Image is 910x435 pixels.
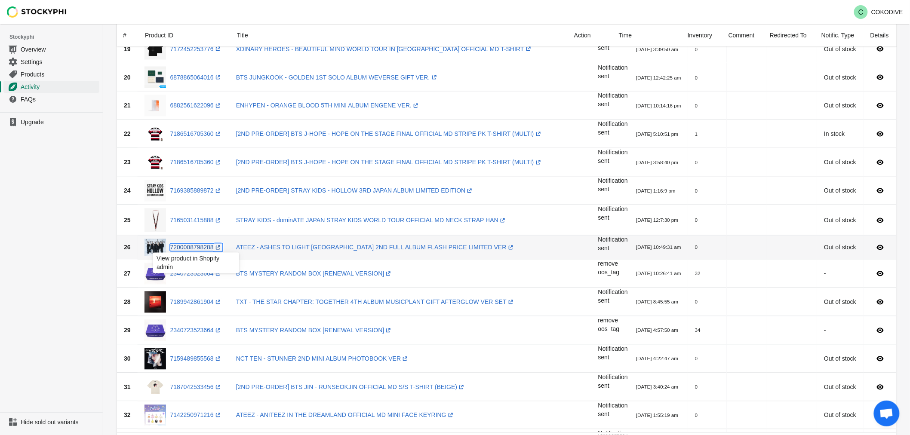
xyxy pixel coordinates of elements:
td: Out of stock [817,401,864,430]
span: Hide sold out variants [21,418,98,426]
a: 2340723523664(opens a new window) [170,327,222,334]
small: 0 [695,356,698,361]
a: BTS MYSTERY RANDOM BOX [RENEWAL VERSION](opens a new window) [236,270,393,277]
div: Time [612,24,681,46]
span: remove oos_tag [598,317,620,333]
a: 6882561622096(opens a new window) [170,102,222,109]
a: Upgrade [3,116,99,128]
span: Overview [21,45,98,54]
td: Out of stock [817,373,864,401]
span: Notification sent [598,121,628,136]
span: 19 [124,46,131,52]
a: Settings [3,55,99,68]
img: cokodive-rm-s-bts-mystery-random-box-renewal-version-13350300647504.jpg [144,263,166,285]
span: Activity [21,83,98,91]
span: 26 [124,244,131,251]
div: Comment [722,24,763,46]
span: 31 [124,384,131,391]
td: Out of stock [817,205,864,235]
small: [DATE] 8:45:55 am [636,299,678,305]
a: 7142250971216(opens a new window) [170,412,222,419]
small: [DATE] 1:55:19 am [636,413,678,418]
a: [2ND PRE-ORDER] BTS J-HOPE - HOPE ON THE STAGE FINAL OFFICIAL MD STRIPE PK T-SHIRT (MULTI)(opens ... [236,159,543,166]
small: 0 [695,160,698,165]
span: 27 [124,270,131,277]
span: 22 [124,131,131,138]
a: BTS JUNGKOOK - GOLDEN 1ST SOLO ALBUM WEVERSE GIFT VER.(opens a new window) [236,74,439,81]
a: [2ND PRE-ORDER] BTS JIN - RUNSEOKJIN OFFICIAL MD S/S T-SHIRT (BEIGE)(opens a new window) [236,384,466,391]
span: Notification sent [598,178,628,193]
a: Hide sold out variants [3,416,99,428]
a: BTS MYSTERY RANDOM BOX [RENEWAL VERSION](opens a new window) [236,327,393,334]
button: Avatar with initials CCOKODIVE [851,3,907,21]
span: 20 [124,74,131,81]
a: 7189942861904(opens a new window) [170,299,222,306]
span: 25 [124,217,131,224]
img: Stockyphi [7,6,67,18]
span: Avatar with initials C [854,5,868,19]
small: [DATE] 3:40:24 am [636,384,678,390]
span: 30 [124,355,131,362]
img: Teaser_01_e49505a8-3edf-461f-bea2-7b04e3f807fc.jpg [144,239,166,256]
a: ATEEZ - ANITEEZ IN THE DREAMLAND OFFICIAL MD MINI FACE KEYRING(opens a new window) [236,412,455,419]
a: STRAY KIDS - dominATE JAPAN STRAY KIDS WORLD TOUR OFFICIAL MD NECK STRAP HAN(opens a new window) [236,217,507,224]
td: Out of stock [817,92,864,120]
a: NCT TEN - STUNNER 2ND MINI ALBUM PHOTOBOOK VER(opens a new window) [236,355,410,362]
span: FAQs [21,95,98,104]
small: [DATE] 4:22:47 am [636,356,678,361]
small: [DATE] 5:10:51 pm [636,132,678,137]
div: # [123,31,127,40]
a: 7159489855568(opens a new window) [170,355,222,362]
img: STRAP_1ba71453-992c-494e-aa76-f522156c2f21.png [144,208,166,232]
a: XDINARY HEROES - BEAUTIFUL MIND WORLD TOUR IN [GEOGRAPHIC_DATA] OFFICIAL MD T-SHIRT(opens a new w... [236,46,533,52]
img: T-SHIRT_f6cf4515-df03-450e-ba21-3792e2be0a54.png [144,38,166,60]
div: Details [864,24,897,46]
img: stripe_pk_tshirt_246c0ba9-e724-4e2e-8514-a9b199139a56.png [144,152,166,173]
a: TXT - THE STAR CHAPTER: TOGETHER 4TH ALBUM MUSICPLANT GIFT AFTERGLOW VER SET(opens a new window) [236,299,515,306]
small: 1 [695,132,698,137]
a: 7165031415888(opens a new window) [170,217,222,224]
small: [DATE] 10:26:41 am [636,271,681,276]
a: Open chat [874,401,900,426]
small: 0 [695,75,698,80]
span: Notification sent [598,64,628,80]
span: 24 [124,187,131,194]
td: Out of stock [817,35,864,63]
small: [DATE] 3:39:50 am [636,46,678,52]
img: SS_T-SHIRT_BEIGE_b8a12aca-0899-4999-a7f9-597fb3680161.png [144,377,166,398]
span: Notification sent [598,92,628,108]
span: Notification sent [598,289,628,304]
span: Notification sent [598,149,628,165]
a: Products [3,68,99,80]
span: Notification sent [598,206,628,221]
td: Out of stock [817,63,864,92]
td: Out of stock [817,148,864,177]
small: [DATE] 12:42:25 am [636,75,681,80]
small: [DATE] 12:7:30 pm [636,217,678,223]
div: Title [230,24,567,46]
td: Out of stock [817,236,864,260]
small: 0 [695,188,698,194]
a: 7169385889872(opens a new window) [170,187,222,194]
span: Stockyphi [9,33,103,41]
small: 0 [695,103,698,109]
small: 0 [695,46,698,52]
span: 28 [124,299,131,306]
span: 21 [124,102,131,109]
td: Out of stock [817,345,864,373]
span: 29 [124,327,131,334]
small: 34 [695,328,701,333]
img: f6850385-390a-4da9-ad4d-239d57897283_fb283d5b-bf40-4213-9cff-a224cb5b2c08.png [144,180,166,202]
small: [DATE] 1:16:9 pm [636,188,676,194]
span: 23 [124,159,131,166]
small: 0 [695,245,698,250]
a: 7187042533456(opens a new window) [170,384,222,391]
span: Notification sent [598,402,628,418]
small: 0 [695,384,698,390]
a: 7186516705360(opens a new window) [170,131,222,138]
a: ENHYPEN - ORANGE BLOOD 5TH MINI ALBUM ENGENE VER.(opens a new window) [236,102,420,109]
a: Activity [3,80,99,93]
a: [2ND PRE-ORDER] BTS J-HOPE - HOPE ON THE STAGE FINAL OFFICIAL MD STRIPE PK T-SHIRT (MULTI)(opens ... [236,131,543,138]
small: 0 [695,299,698,305]
small: [DATE] 4:57:50 am [636,328,678,333]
